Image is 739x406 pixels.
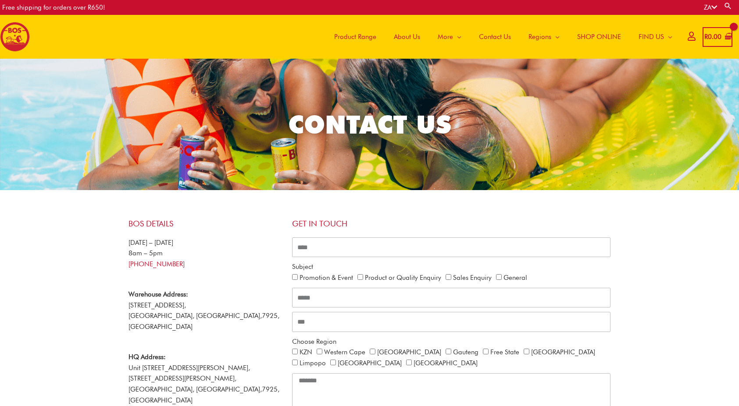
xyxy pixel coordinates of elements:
span: Unit [STREET_ADDRESS][PERSON_NAME], [129,353,250,372]
span: [STREET_ADDRESS][PERSON_NAME], [129,374,236,382]
span: About Us [394,24,420,50]
a: SHOP ONLINE [568,15,630,59]
a: [PHONE_NUMBER] [129,260,185,268]
label: Choose Region [292,336,336,347]
span: FIND US [639,24,664,50]
span: Product Range [334,24,376,50]
a: ZA [704,4,717,11]
label: Sales Enquiry [453,274,492,282]
nav: Site Navigation [319,15,681,59]
label: KZN [300,348,312,356]
a: About Us [385,15,429,59]
label: [GEOGRAPHIC_DATA] [377,348,441,356]
span: 8am – 5pm [129,249,163,257]
label: Gauteng [453,348,478,356]
span: 7925, [GEOGRAPHIC_DATA] [129,385,279,404]
label: [GEOGRAPHIC_DATA] [338,359,402,367]
bdi: 0.00 [704,33,721,41]
a: Regions [520,15,568,59]
span: [DATE] – [DATE] [129,239,173,247]
span: [STREET_ADDRESS], [129,301,186,309]
span: More [438,24,453,50]
a: More [429,15,470,59]
strong: HQ Address: [129,353,166,361]
span: Regions [528,24,551,50]
span: [GEOGRAPHIC_DATA], [GEOGRAPHIC_DATA], [129,312,262,320]
span: [GEOGRAPHIC_DATA], [GEOGRAPHIC_DATA], [129,385,262,393]
a: Search button [724,2,732,10]
span: R [704,33,708,41]
label: [GEOGRAPHIC_DATA] [414,359,478,367]
label: Subject [292,261,313,272]
label: Promotion & Event [300,274,353,282]
h4: Get in touch [292,219,611,229]
a: Contact Us [470,15,520,59]
label: Product or Quality Enquiry [365,274,441,282]
a: View Shopping Cart, empty [703,27,732,47]
strong: Warehouse Address: [129,290,188,298]
a: Product Range [325,15,385,59]
label: Limpopo [300,359,326,367]
h4: BOS Details [129,219,283,229]
label: Western Cape [324,348,365,356]
span: Contact Us [479,24,511,50]
label: [GEOGRAPHIC_DATA] [531,348,595,356]
label: Free State [490,348,519,356]
span: SHOP ONLINE [577,24,621,50]
h2: CONTACT US [125,108,614,141]
label: General [503,274,527,282]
